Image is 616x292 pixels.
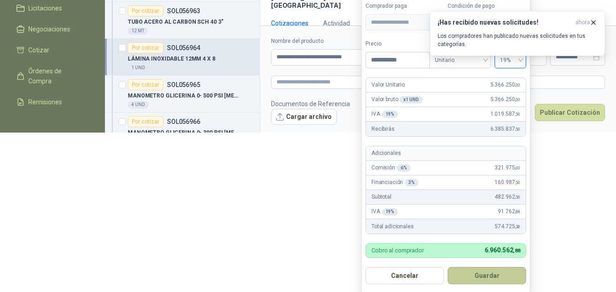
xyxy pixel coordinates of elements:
[491,81,520,89] span: 5.366.250
[271,109,337,125] button: Cargar archivo
[365,40,429,48] label: Precio
[535,104,605,121] button: Publicar Cotización
[128,92,241,100] p: MANOMETRO GLICERINA 0- 500 PSI [MEDICAL_DATA] 6
[438,19,572,26] h3: ¡Has recibido nuevas solicitudes!
[491,95,520,104] span: 5.366.250
[371,207,398,216] p: IVA
[11,93,94,111] a: Remisiones
[495,193,520,201] span: 482.962
[515,209,520,214] span: ,88
[495,178,520,187] span: 160.987
[515,224,520,229] span: ,38
[128,55,215,63] p: LÁMINA INOXIDABLE 12MM 4 X 8
[575,19,590,26] span: ahora
[382,111,398,118] div: 19 %
[128,116,163,127] div: Por cotizar
[128,5,163,16] div: Por cotizar
[448,267,526,284] button: Guardar
[430,11,605,56] button: ¡Has recibido nuevas solicitudes!ahora Los compradores han publicado nuevas solicitudes en tus ca...
[515,112,520,117] span: ,50
[371,95,423,104] p: Valor bruto
[371,164,411,172] p: Comisión
[128,18,223,26] p: TUBO ACERO AL CARBON SCH 40 3"
[485,246,520,254] span: 6.960.562
[515,82,520,87] span: ,00
[167,45,200,51] p: SOL056964
[105,76,260,113] a: Por cotizarSOL056965MANOMETRO GLICERINA 0- 500 PSI [MEDICAL_DATA] 64 UND
[371,81,405,89] p: Valor Unitario
[28,3,62,13] span: Licitaciones
[515,195,520,200] span: ,50
[128,64,149,72] div: 1 UND
[11,41,94,59] a: Cotizar
[105,39,260,76] a: Por cotizarSOL056964LÁMINA INOXIDABLE 12MM 4 X 81 UND
[515,97,520,102] span: ,00
[371,247,424,253] p: Cobro al comprador
[28,45,49,55] span: Cotizar
[28,66,85,86] span: Órdenes de Compra
[515,180,520,185] span: ,50
[323,18,350,28] div: Actividad
[271,99,350,109] p: Documentos de Referencia
[371,149,401,158] p: Adicionales
[495,164,520,172] span: 321.975
[167,82,200,88] p: SOL056965
[365,2,444,10] label: Comprador paga
[128,42,163,53] div: Por cotizar
[105,113,260,149] a: Por cotizarSOL056966MANOMETRO GLICERINA 0- 300 PSI [MEDICAL_DATA] 6"
[491,125,520,133] span: 6.385.837
[365,267,444,284] button: Cancelar
[438,32,597,48] p: Los compradores han publicado nuevas solicitudes en tus categorías.
[397,164,411,172] div: 6 %
[382,208,398,215] div: 19 %
[515,165,520,170] span: ,00
[128,128,241,137] p: MANOMETRO GLICERINA 0- 300 PSI [MEDICAL_DATA] 6"
[448,2,526,10] label: Condición de pago
[400,96,422,103] div: x 1 UND
[11,20,94,38] a: Negociaciones
[28,97,62,107] span: Remisiones
[371,125,395,133] p: Recibirás
[11,62,94,90] a: Órdenes de Compra
[371,193,392,201] p: Subtotal
[28,24,70,34] span: Negociaciones
[128,101,149,108] div: 4 UND
[371,178,418,187] p: Financiación
[128,79,163,90] div: Por cotizar
[167,118,200,125] p: SOL056966
[498,207,520,216] span: 91.762
[271,18,308,28] div: Cotizaciones
[513,248,520,254] span: ,88
[271,37,419,46] label: Nombre del producto
[167,8,200,14] p: SOL056963
[371,222,414,231] p: Total adicionales
[495,222,520,231] span: 574.725
[371,110,398,118] p: IVA
[128,27,148,35] div: 12 MT
[405,179,418,186] div: 3 %
[105,2,260,39] a: Por cotizarSOL056963TUBO ACERO AL CARBON SCH 40 3"12 MT
[515,127,520,132] span: ,50
[491,110,520,118] span: 1.019.587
